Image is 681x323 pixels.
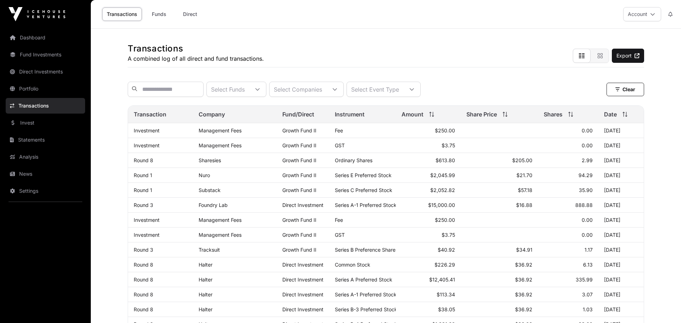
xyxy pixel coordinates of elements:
span: Direct Investment [282,262,323,268]
span: Amount [402,110,423,119]
a: Transactions [102,7,142,21]
a: Growth Fund II [282,172,316,178]
a: Investment [134,142,160,148]
td: $613.80 [396,153,461,168]
span: Common Stock [335,262,370,268]
td: $226.29 [396,257,461,272]
p: Management Fees [199,217,271,223]
a: Substack [199,187,221,193]
td: [DATE] [598,302,644,317]
div: Select Funds [207,82,249,97]
h1: Transactions [128,43,264,54]
a: Round 8 [134,277,153,283]
span: 0.00 [582,217,593,223]
td: [DATE] [598,228,644,242]
span: $21.70 [516,172,532,178]
p: A combined log of all direct and fund transactions. [128,54,264,63]
span: 0.00 [582,142,593,148]
p: Management Fees [199,127,271,133]
span: 94.29 [578,172,593,178]
a: Round 8 [134,157,153,163]
span: 3.07 [582,291,593,297]
a: Growth Fund II [282,142,316,148]
td: [DATE] [598,287,644,302]
td: [DATE] [598,183,644,198]
span: $16.88 [516,202,532,208]
a: Round 3 [134,202,153,208]
span: $36.92 [515,277,532,283]
a: Nuro [199,172,210,178]
a: Round 8 [134,306,153,312]
iframe: Chat Widget [646,289,681,323]
a: Invest [6,115,85,131]
td: $113.34 [396,287,461,302]
a: Growth Fund II [282,157,316,163]
a: Fund Investments [6,47,85,62]
span: $36.92 [515,262,532,268]
a: Settings [6,183,85,199]
a: Statements [6,132,85,148]
td: [DATE] [598,213,644,228]
span: Transaction [134,110,166,119]
a: Tracksuit [199,247,220,253]
span: GST [335,232,345,238]
a: Direct [176,7,204,21]
td: [DATE] [598,168,644,183]
a: Round 8 [134,262,153,268]
a: Halter [199,277,212,283]
span: 0.00 [582,127,593,133]
span: Instrument [335,110,365,119]
a: Sharesies [199,157,221,163]
span: Company [199,110,225,119]
td: $40.92 [396,242,461,257]
span: Series C Preferred Stock [335,187,392,193]
td: $250.00 [396,213,461,228]
span: Fund/Direct [282,110,314,119]
a: Halter [199,291,212,297]
a: Portfolio [6,81,85,97]
span: 2.99 [582,157,593,163]
span: Date [604,110,617,119]
td: [DATE] [598,138,644,153]
span: $36.92 [515,291,532,297]
td: [DATE] [598,198,644,213]
div: Select Event Type [347,82,403,97]
a: Analysis [6,149,85,165]
a: Growth Fund II [282,232,316,238]
a: Investment [134,127,160,133]
span: $34.91 [516,247,532,253]
span: Direct Investment [282,202,323,208]
button: Clear [607,83,644,96]
span: Series B Preference Shares [335,247,398,253]
a: News [6,166,85,182]
span: 6.13 [583,262,593,268]
td: $2,052.82 [396,183,461,198]
a: Round 1 [134,187,152,193]
a: Investment [134,217,160,223]
span: 0.00 [582,232,593,238]
td: [DATE] [598,123,644,138]
span: Fee [335,127,343,133]
a: Growth Fund II [282,247,316,253]
td: $15,000.00 [396,198,461,213]
a: Transactions [6,98,85,114]
p: Management Fees [199,142,271,148]
button: Account [623,7,661,21]
span: Series A Preferred Stock [335,277,392,283]
span: 1.03 [583,306,593,312]
td: $3.75 [396,138,461,153]
span: $57.18 [518,187,532,193]
td: $12,405.41 [396,272,461,287]
a: Growth Fund II [282,217,316,223]
a: Halter [199,262,212,268]
td: [DATE] [598,242,644,257]
div: Select Companies [270,82,326,97]
span: Share Price [466,110,497,119]
a: Growth Fund II [282,187,316,193]
img: Icehouse Ventures Logo [9,7,65,21]
span: 1.17 [585,247,593,253]
span: Series A-1 Preferred Stock [335,291,397,297]
span: Series E Preferred Stock [335,172,392,178]
a: Halter [199,306,212,312]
